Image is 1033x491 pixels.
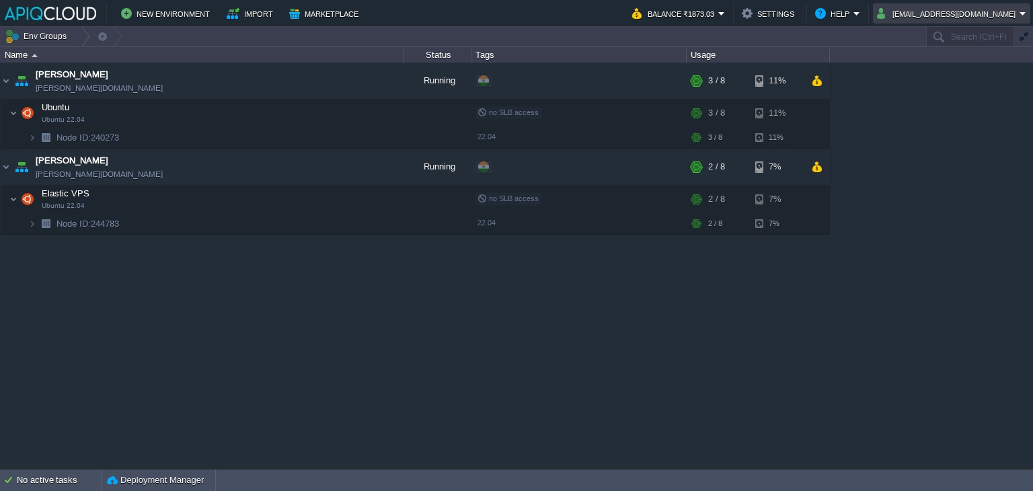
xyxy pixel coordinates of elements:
span: 244783 [55,218,121,229]
img: AMDAwAAAACH5BAEAAAAALAAAAAABAAEAAAICRAEAOw== [18,100,37,126]
button: Import [227,5,277,22]
img: AMDAwAAAACH5BAEAAAAALAAAAAABAAEAAAICRAEAOw== [9,186,17,213]
a: Elastic VPSUbuntu 22.04 [40,188,91,198]
div: 2 / 8 [708,149,725,185]
div: No active tasks [17,469,101,491]
div: 11% [755,100,799,126]
div: Tags [472,47,686,63]
div: 3 / 8 [708,127,722,148]
span: Elastic VPS [40,188,91,199]
div: Running [404,149,471,185]
button: [EMAIL_ADDRESS][DOMAIN_NAME] [877,5,1020,22]
span: no SLB access [477,194,539,202]
button: Marketplace [289,5,362,22]
div: Running [404,63,471,99]
div: 11% [755,127,799,148]
div: 7% [755,213,799,234]
span: 22.04 [477,219,496,227]
button: Help [815,5,853,22]
img: AMDAwAAAACH5BAEAAAAALAAAAAABAAEAAAICRAEAOw== [32,54,38,57]
a: [PERSON_NAME] [36,154,108,167]
span: 240273 [55,132,121,143]
span: Ubuntu 22.04 [42,116,85,124]
span: Ubuntu [40,102,71,113]
div: 7% [755,186,799,213]
img: AMDAwAAAACH5BAEAAAAALAAAAAABAAEAAAICRAEAOw== [28,127,36,148]
img: AMDAwAAAACH5BAEAAAAALAAAAAABAAEAAAICRAEAOw== [1,149,11,185]
img: AMDAwAAAACH5BAEAAAAALAAAAAABAAEAAAICRAEAOw== [36,213,55,234]
a: [PERSON_NAME] [36,68,108,81]
img: APIQCloud [5,7,96,20]
button: Env Groups [5,27,71,46]
button: New Environment [121,5,214,22]
div: 2 / 8 [708,213,722,234]
img: AMDAwAAAACH5BAEAAAAALAAAAAABAAEAAAICRAEAOw== [36,127,55,148]
img: AMDAwAAAACH5BAEAAAAALAAAAAABAAEAAAICRAEAOw== [9,100,17,126]
img: AMDAwAAAACH5BAEAAAAALAAAAAABAAEAAAICRAEAOw== [1,63,11,99]
button: Deployment Manager [107,474,204,487]
div: 7% [755,149,799,185]
img: AMDAwAAAACH5BAEAAAAALAAAAAABAAEAAAICRAEAOw== [12,63,31,99]
div: Usage [687,47,829,63]
img: AMDAwAAAACH5BAEAAAAALAAAAAABAAEAAAICRAEAOw== [12,149,31,185]
a: Node ID:244783 [55,218,121,229]
button: Balance ₹1873.03 [632,5,718,22]
img: AMDAwAAAACH5BAEAAAAALAAAAAABAAEAAAICRAEAOw== [28,213,36,234]
span: 22.04 [477,133,496,141]
span: Node ID: [56,133,91,143]
div: Name [1,47,404,63]
a: [PERSON_NAME][DOMAIN_NAME] [36,81,163,95]
span: no SLB access [477,108,539,116]
button: Settings [742,5,798,22]
div: 3 / 8 [708,100,725,126]
div: 3 / 8 [708,63,725,99]
div: 2 / 8 [708,186,725,213]
a: Node ID:240273 [55,132,121,143]
span: Ubuntu 22.04 [42,202,85,210]
div: 11% [755,63,799,99]
a: [PERSON_NAME][DOMAIN_NAME] [36,167,163,181]
img: AMDAwAAAACH5BAEAAAAALAAAAAABAAEAAAICRAEAOw== [18,186,37,213]
a: UbuntuUbuntu 22.04 [40,102,71,112]
div: Status [405,47,471,63]
span: Node ID: [56,219,91,229]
